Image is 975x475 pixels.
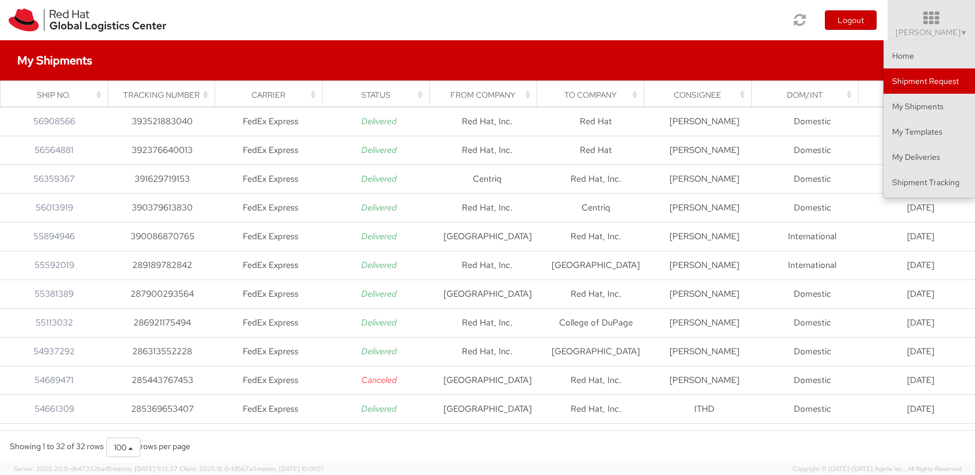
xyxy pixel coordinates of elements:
[108,395,216,424] td: 285369653407
[758,194,866,223] td: Domestic
[9,9,166,32] img: rh-logistics-00dfa346123c4ec078e1.svg
[33,173,75,185] a: 56359367
[106,438,190,457] div: rows per page
[108,194,216,223] td: 390379613830
[114,442,127,453] span: 100
[217,309,325,338] td: FedEx Express
[217,338,325,366] td: FedEx Express
[108,366,216,395] td: 285443767453
[433,366,541,395] td: [GEOGRAPHIC_DATA]
[650,395,758,424] td: ITHD
[217,251,325,280] td: FedEx Express
[542,280,650,309] td: Red Hat, Inc.
[650,280,758,309] td: [PERSON_NAME]
[542,136,650,165] td: Red Hat
[433,251,541,280] td: Red Hat, Inc.
[35,288,74,300] a: 55381389
[867,280,975,309] td: [DATE]
[867,309,975,338] td: [DATE]
[108,424,216,453] td: 285369214372
[650,223,758,251] td: [PERSON_NAME]
[217,424,325,453] td: FedEx Express
[650,194,758,223] td: [PERSON_NAME]
[793,465,961,474] span: Copyright © [DATE]-[DATE] Agistix Inc., All Rights Reserved
[433,223,541,251] td: [GEOGRAPHIC_DATA]
[433,395,541,424] td: [GEOGRAPHIC_DATA]
[433,280,541,309] td: [GEOGRAPHIC_DATA]
[867,251,975,280] td: [DATE]
[433,136,541,165] td: Red Hat, Inc.
[867,165,975,194] td: [DATE]
[542,366,650,395] td: Red Hat, Inc.
[650,424,758,453] td: [PERSON_NAME]
[361,173,397,185] i: Delivered
[650,251,758,280] td: [PERSON_NAME]
[884,94,975,119] a: My Shipments
[867,424,975,453] td: [DATE]
[35,403,74,415] a: 54661309
[650,136,758,165] td: [PERSON_NAME]
[35,144,74,156] a: 56564881
[108,136,216,165] td: 392376640013
[361,288,397,300] i: Delivered
[440,89,533,101] div: From Company
[361,231,397,242] i: Delivered
[650,108,758,136] td: [PERSON_NAME]
[650,338,758,366] td: [PERSON_NAME]
[433,424,541,453] td: [GEOGRAPHIC_DATA]
[11,89,104,101] div: Ship No.
[961,28,968,37] span: ▼
[361,403,397,415] i: Delivered
[14,465,178,473] span: Server: 2025.20.0-db47332bad5
[217,395,325,424] td: FedEx Express
[884,119,975,144] a: My Templates
[869,89,962,101] div: Ship Date
[650,309,758,338] td: [PERSON_NAME]
[542,165,650,194] td: Red Hat, Inc.
[257,465,324,473] span: master, [DATE] 10:01:07
[758,251,866,280] td: International
[10,441,104,451] span: Showing 1 to 32 of 32 rows
[33,346,75,357] a: 54937292
[758,338,866,366] td: Domestic
[108,309,216,338] td: 286921175494
[884,68,975,94] a: Shipment Request
[433,108,541,136] td: Red Hat, Inc.
[332,89,426,101] div: Status
[433,309,541,338] td: Red Hat, Inc.
[361,317,397,328] i: Delivered
[433,194,541,223] td: Red Hat, Inc.
[361,144,397,156] i: Delivered
[108,251,216,280] td: 289189782842
[896,27,968,37] span: [PERSON_NAME]
[433,338,541,366] td: Red Hat, Inc.
[655,89,748,101] div: Consignee
[542,223,650,251] td: Red Hat, Inc.
[867,223,975,251] td: [DATE]
[542,108,650,136] td: Red Hat
[33,116,75,127] a: 56908566
[758,223,866,251] td: International
[217,223,325,251] td: FedEx Express
[217,280,325,309] td: FedEx Express
[361,374,397,386] i: Canceled
[17,54,92,67] h4: My Shipments
[867,366,975,395] td: [DATE]
[884,43,975,68] a: Home
[542,395,650,424] td: Red Hat, Inc.
[650,366,758,395] td: [PERSON_NAME]
[867,338,975,366] td: [DATE]
[884,170,975,195] a: Shipment Tracking
[217,165,325,194] td: FedEx Express
[542,424,650,453] td: Red Hat, Inc.
[112,465,178,473] span: master, [DATE] 11:13:37
[217,194,325,223] td: FedEx Express
[867,395,975,424] td: [DATE]
[108,108,216,136] td: 393521883040
[867,194,975,223] td: [DATE]
[361,202,397,213] i: Delivered
[758,309,866,338] td: Domestic
[361,346,397,357] i: Delivered
[542,251,650,280] td: [GEOGRAPHIC_DATA]
[36,202,73,213] a: 56013919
